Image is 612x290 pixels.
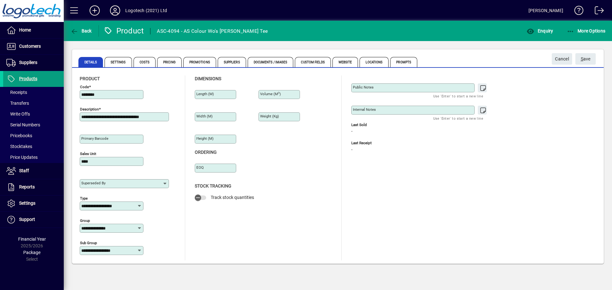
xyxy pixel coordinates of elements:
a: Price Updates [3,152,64,163]
span: Customers [19,44,41,49]
span: Cancel [555,54,569,64]
span: Documents / Images [248,57,294,67]
span: Details [78,57,103,67]
span: Transfers [6,101,29,106]
span: Website [332,57,358,67]
app-page-header-button: Back [64,25,99,37]
mat-label: Type [80,196,88,201]
button: Save [575,53,596,65]
span: Reports [19,184,35,189]
span: Settings [19,201,35,206]
a: Support [3,212,64,228]
mat-label: Description [80,107,99,111]
span: Costs [134,57,156,67]
span: Write Offs [6,111,30,117]
mat-label: Primary barcode [81,136,108,141]
a: Transfers [3,98,64,109]
mat-label: Group [80,218,90,223]
a: Serial Numbers [3,119,64,130]
a: Pricebooks [3,130,64,141]
mat-label: Length (m) [196,92,214,96]
a: Receipts [3,87,64,98]
span: Staff [19,168,29,173]
span: Dimensions [195,76,221,81]
span: Prompts [390,57,417,67]
span: Custom Fields [295,57,331,67]
span: Pricebooks [6,133,32,138]
mat-label: EOQ [196,165,204,170]
span: Promotions [183,57,216,67]
mat-hint: Use 'Enter' to start a new line [433,115,483,122]
span: More Options [567,28,606,33]
mat-label: Width (m) [196,114,213,118]
span: Enquiry [527,28,553,33]
span: - [351,147,353,152]
sup: 3 [278,91,280,95]
span: Stock Tracking [195,183,231,188]
a: Write Offs [3,109,64,119]
span: ave [581,54,591,64]
a: Staff [3,163,64,179]
span: Support [19,217,35,222]
mat-label: Superseded by [81,181,106,185]
div: Product [104,26,144,36]
span: Product [80,76,100,81]
span: Settings [105,57,132,67]
mat-label: Height (m) [196,136,214,141]
mat-hint: Use 'Enter' to start a new line [433,92,483,100]
button: More Options [565,25,607,37]
a: Settings [3,195,64,211]
span: Last Receipt [351,141,447,145]
a: Home [3,22,64,38]
span: Pricing [157,57,182,67]
a: Suppliers [3,55,64,71]
button: Cancel [552,53,572,65]
mat-label: Sub group [80,241,97,245]
span: S [581,56,583,61]
span: Serial Numbers [6,122,40,127]
span: Locations [360,57,389,67]
button: Enquiry [525,25,555,37]
span: Ordering [195,150,217,155]
span: Last Sold [351,123,447,127]
span: Track stock quantities [211,195,254,200]
a: Knowledge Base [570,1,584,22]
span: Home [19,27,31,32]
a: Customers [3,39,64,54]
span: Stocktakes [6,144,32,149]
span: Financial Year [18,237,46,242]
span: Suppliers [218,57,246,67]
a: Logout [590,1,604,22]
a: Reports [3,179,64,195]
span: - [351,129,353,134]
mat-label: Public Notes [353,85,374,89]
button: Back [69,25,93,37]
button: Profile [105,5,125,16]
mat-label: Internal Notes [353,107,376,112]
span: Price Updates [6,155,38,160]
mat-label: Volume (m ) [260,92,281,96]
mat-label: Code [80,85,89,89]
span: Package [23,250,40,255]
span: Receipts [6,90,27,95]
span: Suppliers [19,60,37,65]
div: Logotech (2021) Ltd [125,5,167,16]
div: [PERSON_NAME] [528,5,563,16]
button: Add [84,5,105,16]
a: Stocktakes [3,141,64,152]
span: Back [70,28,92,33]
mat-label: Weight (Kg) [260,114,279,118]
div: ASC-4094 - AS Colour Wo's [PERSON_NAME] Tee [157,26,268,36]
span: Products [19,76,37,81]
mat-label: Sales unit [80,152,96,156]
